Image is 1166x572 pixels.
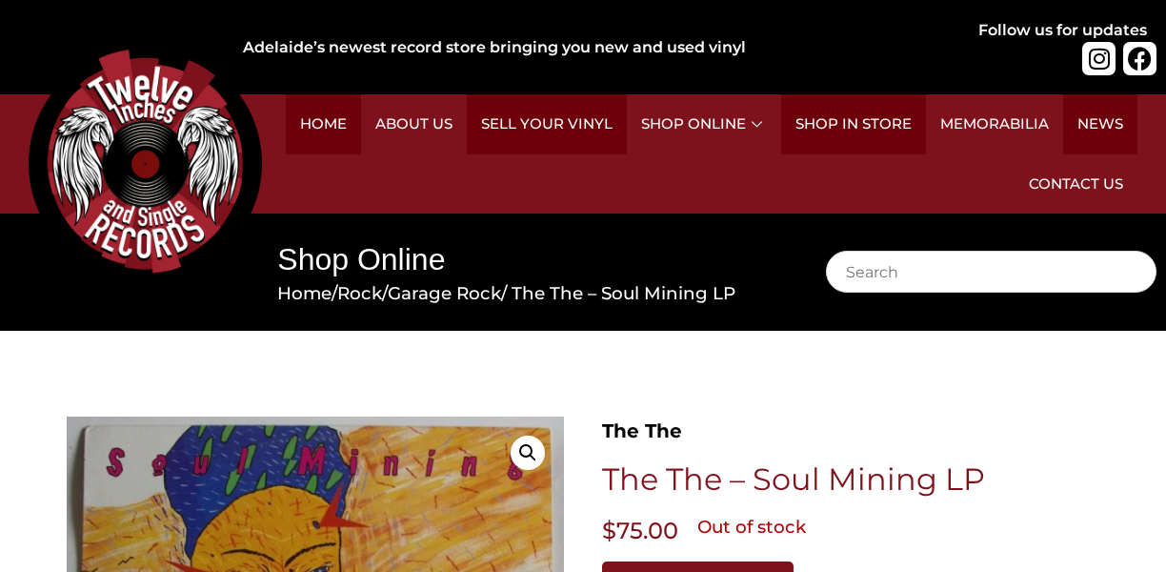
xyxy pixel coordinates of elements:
h1: Shop Online [277,238,775,281]
a: Shop in Store [781,94,926,154]
a: About Us [361,94,467,154]
a: Contact Us [1015,154,1137,214]
bdi: 75.00 [602,517,678,544]
a: Garage Rock [388,282,501,304]
a: Rock [337,282,382,304]
a: Shop Online [627,94,781,154]
a: The The [602,417,682,445]
input: Search [826,251,1156,293]
a: Memorabilia [926,94,1063,154]
div: Adelaide’s newest record store bringing you new and used vinyl [243,36,890,59]
a: View full-screen image gallery [511,436,545,470]
a: Home [277,282,332,304]
a: Sell Your Vinyl [467,94,627,154]
h1: The The – Soul Mining LP [602,464,1099,495]
nav: Breadcrumb [277,280,775,307]
p: Out of stock [697,514,806,541]
a: Home [286,94,361,154]
span: $ [602,517,616,544]
a: News [1063,94,1137,154]
div: Follow us for updates [978,19,1147,42]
